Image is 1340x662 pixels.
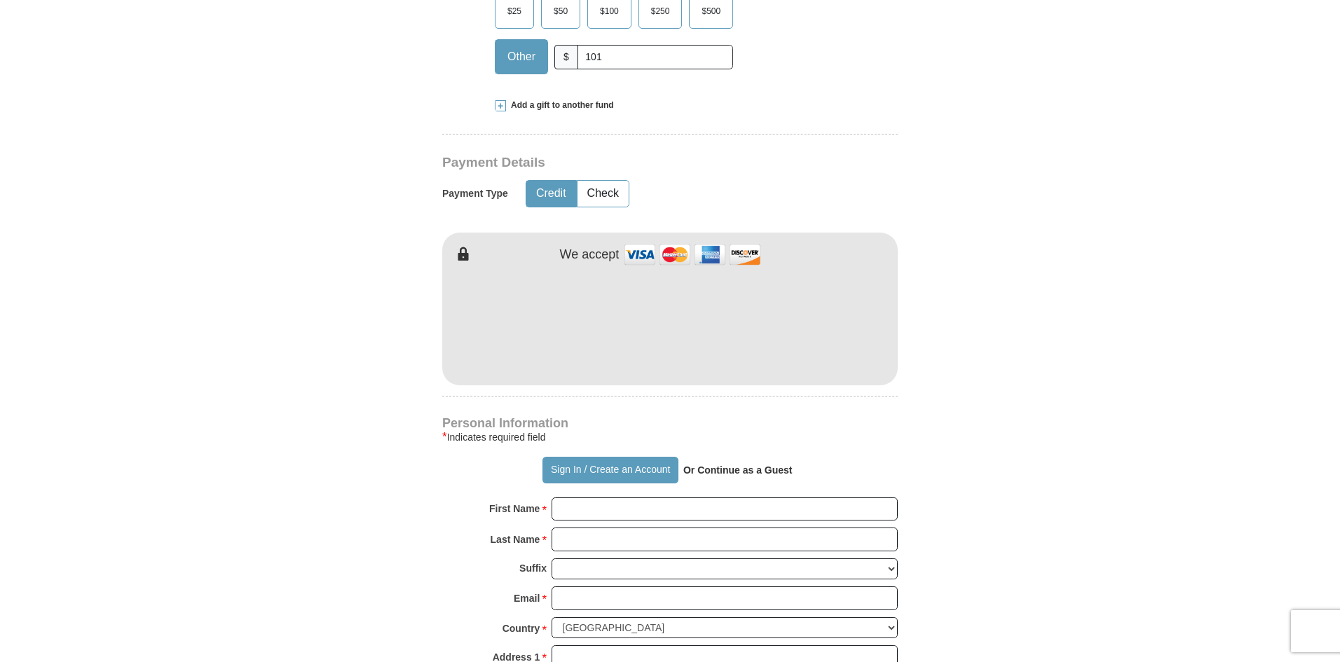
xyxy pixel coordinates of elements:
[519,558,547,578] strong: Suffix
[506,99,614,111] span: Add a gift to another fund
[442,155,800,171] h3: Payment Details
[577,45,733,69] input: Other Amount
[489,499,540,518] strong: First Name
[547,1,575,22] span: $50
[491,530,540,549] strong: Last Name
[442,429,898,446] div: Indicates required field
[442,418,898,429] h4: Personal Information
[514,588,540,608] strong: Email
[502,619,540,638] strong: Country
[442,188,508,200] h5: Payment Type
[622,240,763,270] img: credit cards accepted
[577,181,629,207] button: Check
[644,1,677,22] span: $250
[500,1,528,22] span: $25
[695,1,727,22] span: $500
[542,457,678,483] button: Sign In / Create an Account
[554,45,578,69] span: $
[500,46,542,67] span: Other
[683,464,793,476] strong: Or Continue as a Guest
[526,181,576,207] button: Credit
[593,1,626,22] span: $100
[560,247,620,263] h4: We accept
